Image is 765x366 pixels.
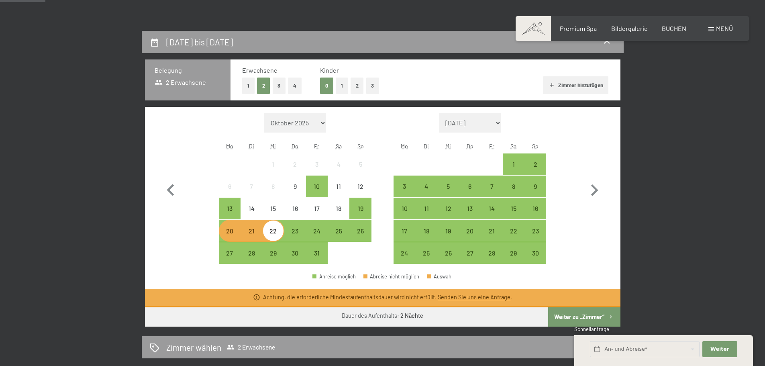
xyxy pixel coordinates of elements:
[503,176,524,197] div: Sat Nov 08 2025
[166,341,221,353] h2: Zimmer wählen
[481,250,502,270] div: 28
[328,183,349,203] div: 11
[349,153,371,175] div: Anreise nicht möglich
[242,78,255,94] button: 1
[424,143,429,149] abbr: Dienstag
[241,176,262,197] div: Tue Oct 07 2025
[574,326,609,332] span: Schnellanfrage
[445,143,451,149] abbr: Mittwoch
[306,198,328,219] div: Anreise nicht möglich
[394,176,415,197] div: Anreise möglich
[503,198,524,219] div: Anreise möglich
[306,242,328,264] div: Fri Oct 31 2025
[312,274,356,279] div: Anreise möglich
[350,183,370,203] div: 12
[662,25,686,32] a: BUCHEN
[306,176,328,197] div: Fri Oct 10 2025
[459,220,481,241] div: Thu Nov 20 2025
[416,242,437,264] div: Tue Nov 25 2025
[155,78,206,87] span: 2 Erwachsene
[349,198,371,219] div: Sun Oct 19 2025
[270,143,276,149] abbr: Mittwoch
[611,25,648,32] a: Bildergalerie
[241,242,262,264] div: Tue Oct 28 2025
[220,183,240,203] div: 6
[504,183,524,203] div: 8
[262,153,284,175] div: Anreise nicht möglich
[503,220,524,241] div: Anreise möglich
[328,161,349,181] div: 4
[524,242,546,264] div: Anreise möglich
[394,183,414,203] div: 3
[481,198,502,219] div: Anreise möglich
[504,205,524,225] div: 15
[284,220,306,241] div: Thu Oct 23 2025
[525,228,545,248] div: 23
[416,176,437,197] div: Tue Nov 04 2025
[284,153,306,175] div: Anreise nicht möglich
[284,242,306,264] div: Thu Oct 30 2025
[262,220,284,241] div: Wed Oct 22 2025
[328,205,349,225] div: 18
[560,25,597,32] a: Premium Spa
[394,205,414,225] div: 10
[284,242,306,264] div: Anreise möglich
[249,143,254,149] abbr: Dienstag
[242,66,277,74] span: Erwachsene
[525,161,545,181] div: 2
[524,220,546,241] div: Sun Nov 23 2025
[438,294,510,301] a: Senden Sie uns eine Anfrage
[481,220,502,241] div: Fri Nov 21 2025
[263,228,283,248] div: 22
[273,78,286,94] button: 3
[263,205,283,225] div: 15
[459,176,481,197] div: Anreise möglich
[349,176,371,197] div: Sun Oct 12 2025
[306,220,328,241] div: Fri Oct 24 2025
[548,307,620,327] button: Weiter zu „Zimmer“
[394,250,414,270] div: 24
[219,198,241,219] div: Anreise möglich
[285,161,305,181] div: 2
[481,176,502,197] div: Fri Nov 07 2025
[394,242,415,264] div: Anreise möglich
[307,161,327,181] div: 3
[394,228,414,248] div: 17
[481,242,502,264] div: Fri Nov 28 2025
[262,198,284,219] div: Wed Oct 15 2025
[159,113,182,264] button: Vorheriger Monat
[219,220,241,241] div: Mon Oct 20 2025
[284,220,306,241] div: Anreise möglich
[284,176,306,197] div: Thu Oct 09 2025
[262,220,284,241] div: Anreise möglich
[467,143,473,149] abbr: Donnerstag
[503,242,524,264] div: Sat Nov 29 2025
[525,250,545,270] div: 30
[394,242,415,264] div: Mon Nov 24 2025
[481,205,502,225] div: 14
[459,198,481,219] div: Thu Nov 13 2025
[155,66,221,75] h3: Belegung
[489,143,494,149] abbr: Freitag
[285,205,305,225] div: 16
[504,161,524,181] div: 1
[400,312,423,319] b: 2 Nächte
[306,153,328,175] div: Anreise nicht möglich
[525,205,545,225] div: 16
[219,242,241,264] div: Mon Oct 27 2025
[459,198,481,219] div: Anreise möglich
[416,242,437,264] div: Anreise möglich
[306,176,328,197] div: Anreise möglich
[510,143,516,149] abbr: Samstag
[241,220,262,241] div: Tue Oct 21 2025
[241,198,262,219] div: Tue Oct 14 2025
[349,198,371,219] div: Anreise möglich
[394,220,415,241] div: Anreise möglich
[460,205,480,225] div: 13
[307,228,327,248] div: 24
[394,198,415,219] div: Mon Nov 10 2025
[481,176,502,197] div: Anreise möglich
